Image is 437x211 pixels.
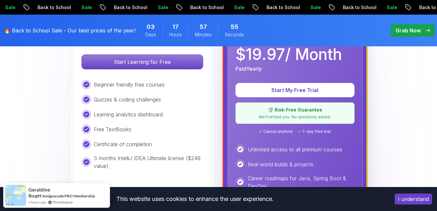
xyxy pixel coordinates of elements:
span: Seconds [225,31,244,38]
p: Start Learning for Free [82,55,203,69]
p: Career roadmaps for Java, Spring Boot & DevOps [248,174,355,190]
p: Start My Free Trial [243,86,347,94]
p: Sale [229,4,249,11]
span: 4 hours ago [28,199,46,205]
span: 3 Days [147,22,155,31]
p: Sale [76,4,97,11]
button: Start Learning for Free [82,54,203,69]
p: Back to School [261,4,305,11]
span: Bought [28,193,42,198]
p: Back to School [185,4,229,11]
a: Start Learning for Free [82,59,203,65]
p: Grab Now [396,27,421,34]
img: provesource social proof notification image [5,185,26,206]
p: Back to School [337,4,381,11]
a: Amigoscode PRO Membership [42,193,95,198]
p: 3 months IntelliJ IDEA Ultimate license ($249 value) [94,154,203,170]
button: Start My Free Trial [235,83,355,97]
p: 🔥 Back to School Sale - Our best prices of the year! [4,27,136,34]
span: Minutes [195,31,212,38]
p: 🛡️ Risk-Free Guarantee [240,107,350,113]
span: Geraldine [28,187,50,193]
span: Days [145,31,156,38]
a: ProveSource [53,199,73,205]
p: Learning analytics dashboard [94,111,163,118]
p: Back to School [108,4,152,11]
p: Back to School [32,4,76,11]
p: Sale [152,4,173,11]
p: Beginner friendly free courses [94,81,165,88]
p: Real-world builds & projects [248,160,313,168]
p: $ 19.97 / Month [235,47,342,62]
p: Sale [381,4,402,11]
span: 57 Minutes [200,22,207,31]
span: Hours [169,31,182,38]
span: ✓ 7-day free trial [298,129,331,134]
p: Certificate of completion [94,140,152,148]
button: Accept cookies [395,193,432,205]
p: Unlimited access to all premium courses [248,146,342,153]
p: Paid Yearly [235,65,262,73]
p: Sale [305,4,326,11]
span: ✓ Cancel anytime [259,129,293,134]
span: 17 Hours [172,22,179,31]
p: We'll refund you. No questions asked. [240,114,350,120]
p: Quizzes & coding challenges [94,96,161,103]
a: Start My Free Trial [235,87,355,93]
div: This website uses cookies to enhance the user experience. [5,192,385,206]
span: 55 Seconds [231,22,238,31]
p: Free TextBooks [94,125,131,133]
